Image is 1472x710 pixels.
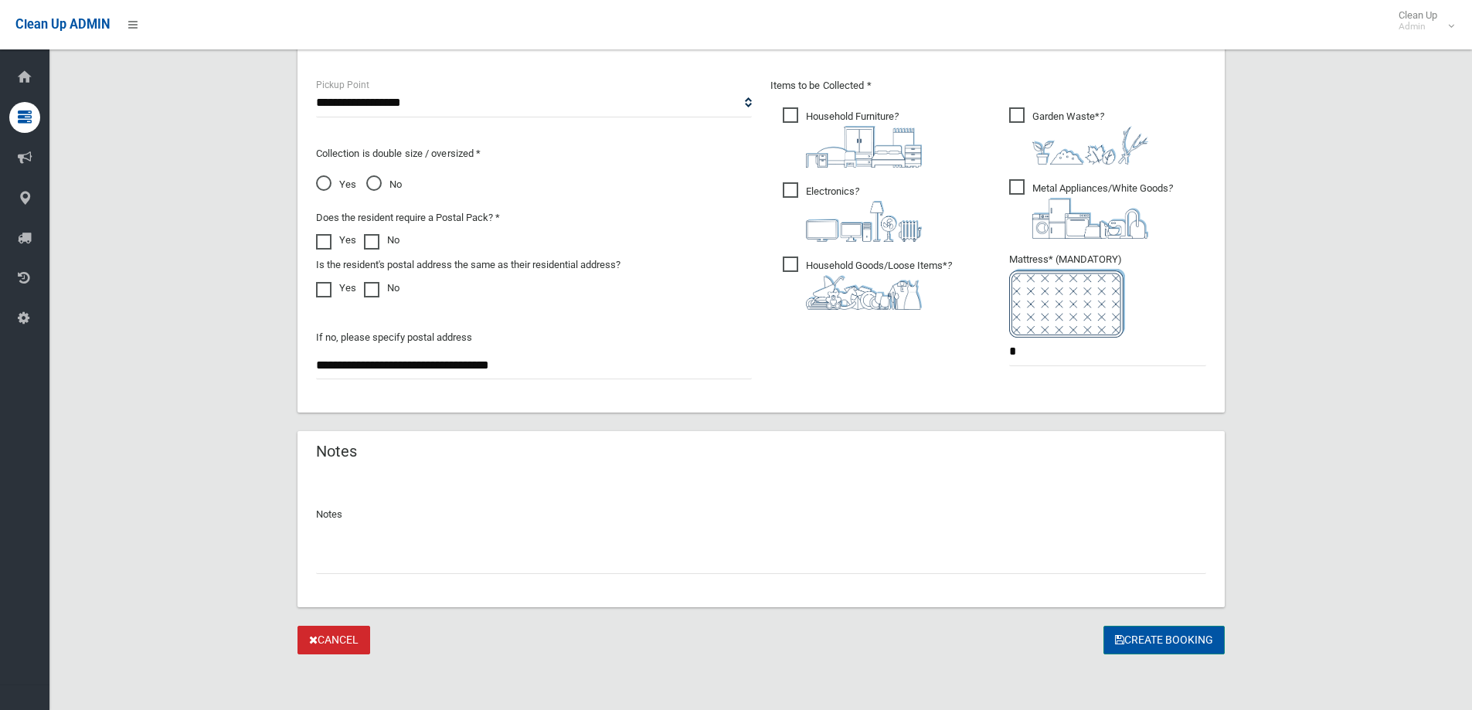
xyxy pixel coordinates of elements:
p: Notes [316,505,1206,524]
a: Cancel [297,626,370,654]
label: Is the resident's postal address the same as their residential address? [316,256,620,274]
header: Notes [297,437,376,467]
span: Clean Up ADMIN [15,17,110,32]
p: Collection is double size / oversized * [316,144,752,163]
img: 36c1b0289cb1767239cdd3de9e694f19.png [1032,198,1148,239]
i: ? [1032,110,1148,165]
span: Clean Up [1391,9,1453,32]
span: Household Furniture [783,107,922,168]
label: Does the resident require a Postal Pack? * [316,209,500,227]
button: Create Booking [1103,626,1225,654]
img: 4fd8a5c772b2c999c83690221e5242e0.png [1032,126,1148,165]
label: Yes [316,231,356,250]
i: ? [806,185,922,242]
label: Yes [316,279,356,297]
span: Electronics [783,182,922,242]
label: No [364,231,399,250]
span: Garden Waste* [1009,107,1148,165]
img: aa9efdbe659d29b613fca23ba79d85cb.png [806,126,922,168]
label: No [364,279,399,297]
i: ? [1032,182,1173,239]
span: Metal Appliances/White Goods [1009,179,1173,239]
span: No [366,175,402,194]
small: Admin [1399,21,1437,32]
span: Mattress* (MANDATORY) [1009,253,1206,338]
img: b13cc3517677393f34c0a387616ef184.png [806,275,922,310]
i: ? [806,260,952,310]
i: ? [806,110,922,168]
p: Items to be Collected * [770,76,1206,95]
span: Household Goods/Loose Items* [783,256,952,310]
label: If no, please specify postal address [316,328,472,347]
img: e7408bece873d2c1783593a074e5cb2f.png [1009,269,1125,338]
img: 394712a680b73dbc3d2a6a3a7ffe5a07.png [806,201,922,242]
span: Yes [316,175,356,194]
